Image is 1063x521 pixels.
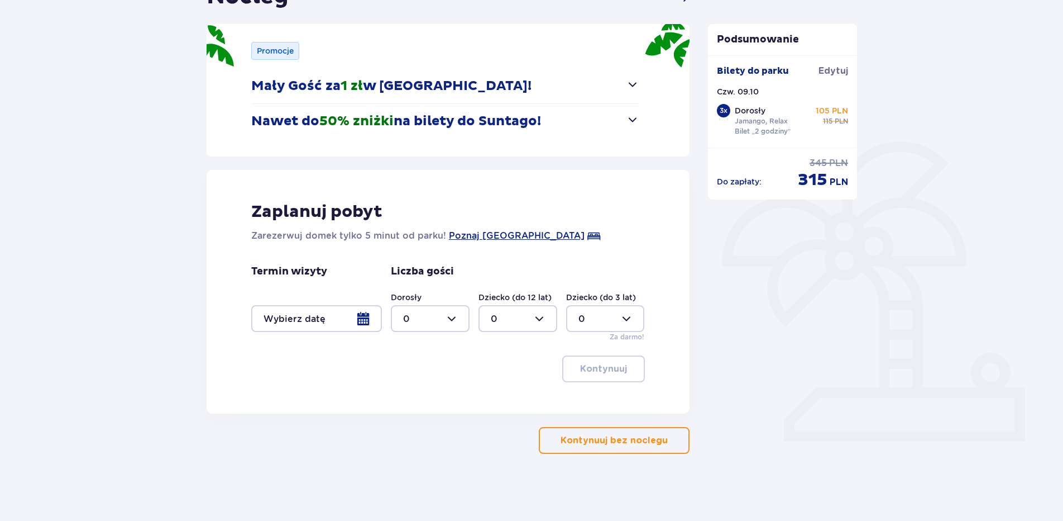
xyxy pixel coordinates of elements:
[561,434,668,447] p: Kontynuuj bez noclegu
[735,116,788,126] p: Jamango, Relax
[251,229,446,243] p: Zarezerwuj domek tylko 5 minut od parku!
[251,201,382,222] p: Zaplanuj pobyt
[829,157,848,169] span: PLN
[257,45,294,56] p: Promocje
[798,169,827,191] span: 315
[717,104,730,117] div: 3 x
[251,113,541,130] p: Nawet do na bilety do Suntago!
[562,356,645,382] button: Kontynuuj
[341,78,363,94] span: 1 zł
[717,65,789,77] p: Bilety do parku
[610,332,644,342] p: Za darmo!
[823,116,832,126] span: 115
[818,65,848,77] span: Edytuj
[717,176,762,187] p: Do zapłaty :
[566,292,636,303] label: Dziecko (do 3 lat)
[391,292,422,303] label: Dorosły
[251,69,639,103] button: Mały Gość za1 złw [GEOGRAPHIC_DATA]!
[810,157,827,169] span: 345
[735,126,791,136] p: Bilet „2 godziny”
[539,427,689,454] button: Kontynuuj bez noclegu
[717,86,759,97] p: Czw. 09.10
[251,78,531,94] p: Mały Gość za w [GEOGRAPHIC_DATA]!
[449,229,585,243] a: Poznaj [GEOGRAPHIC_DATA]
[735,105,765,116] p: Dorosły
[251,104,639,139] button: Nawet do50% zniżkina bilety do Suntago!
[830,176,848,188] span: PLN
[391,265,454,278] p: Liczba gości
[708,33,858,46] p: Podsumowanie
[478,292,552,303] label: Dziecko (do 12 lat)
[580,363,627,375] p: Kontynuuj
[251,265,327,278] p: Termin wizyty
[319,113,394,130] span: 50% zniżki
[835,116,848,126] span: PLN
[816,105,848,116] p: 105 PLN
